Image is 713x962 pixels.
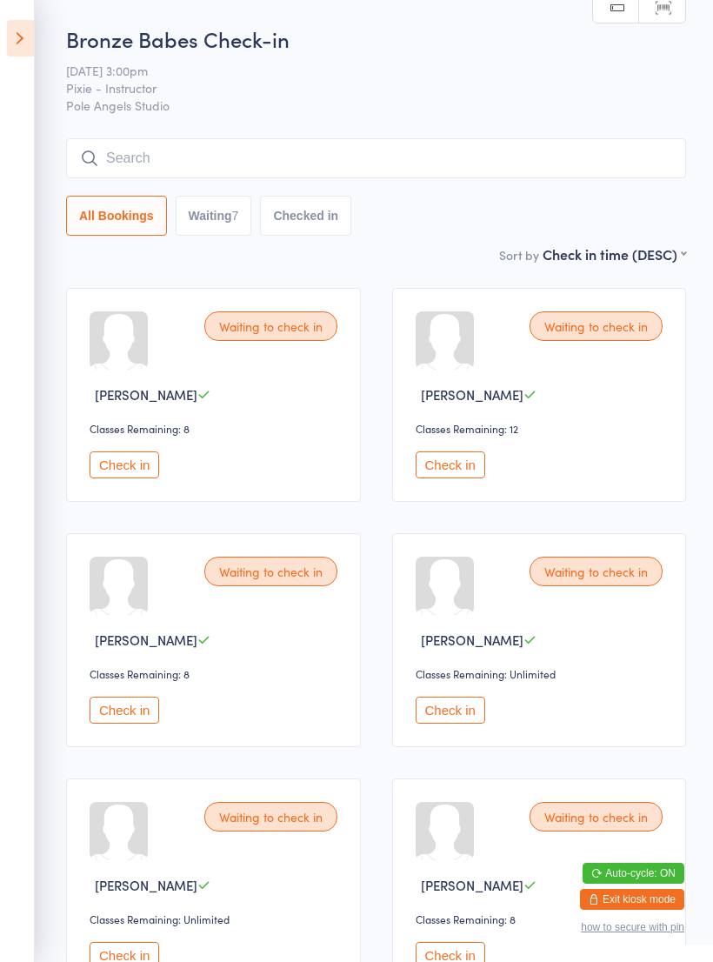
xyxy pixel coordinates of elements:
div: Classes Remaining: 8 [90,421,343,436]
div: Classes Remaining: Unlimited [90,912,343,926]
span: [PERSON_NAME] [95,631,197,649]
button: Checked in [260,196,351,236]
div: Classes Remaining: 8 [90,666,343,681]
label: Sort by [499,246,539,264]
span: [PERSON_NAME] [421,385,523,404]
span: [DATE] 3:00pm [66,62,659,79]
button: All Bookings [66,196,167,236]
h2: Bronze Babes Check-in [66,24,686,53]
div: Waiting to check in [530,557,663,586]
button: Exit kiosk mode [580,889,684,910]
div: 7 [232,209,239,223]
input: Search [66,138,686,178]
button: Waiting7 [176,196,252,236]
span: [PERSON_NAME] [95,385,197,404]
div: Waiting to check in [204,311,337,341]
button: Check in [90,451,159,478]
span: [PERSON_NAME] [95,876,197,894]
div: Waiting to check in [530,802,663,832]
button: Auto-cycle: ON [583,863,684,884]
span: Pixie - Instructor [66,79,659,97]
div: Classes Remaining: Unlimited [416,666,669,681]
div: Classes Remaining: 8 [416,912,669,926]
span: [PERSON_NAME] [421,631,523,649]
div: Classes Remaining: 12 [416,421,669,436]
div: Waiting to check in [204,557,337,586]
button: Check in [90,697,159,724]
div: Check in time (DESC) [543,244,686,264]
div: Waiting to check in [204,802,337,832]
div: Waiting to check in [530,311,663,341]
span: [PERSON_NAME] [421,876,523,894]
button: Check in [416,697,485,724]
button: Check in [416,451,485,478]
button: how to secure with pin [581,921,684,933]
span: Pole Angels Studio [66,97,686,114]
